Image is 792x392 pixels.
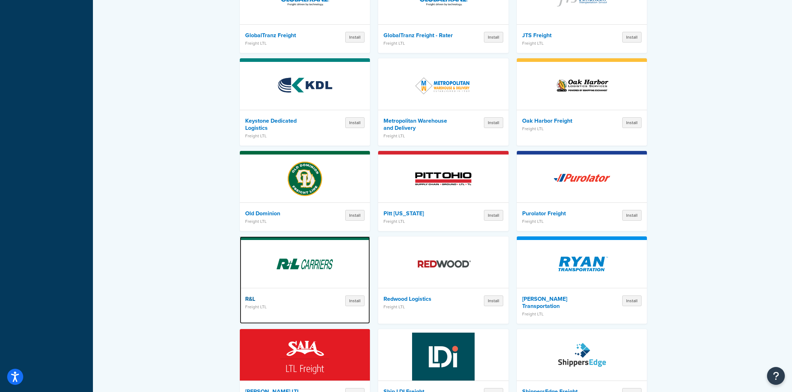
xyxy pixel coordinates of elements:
[522,41,596,46] p: Freight LTL
[383,133,457,138] p: Freight LTL
[345,295,365,306] button: Install
[240,236,370,324] a: R&LR&LFreight LTLInstall
[245,210,319,217] h4: Old Dominion
[484,32,503,43] button: Install
[345,210,365,221] button: Install
[551,153,613,204] img: Purolator Freight
[484,295,503,306] button: Install
[245,133,319,138] p: Freight LTL
[412,332,475,382] img: Ship LDI Freight
[245,304,319,309] p: Freight LTL
[551,332,613,382] img: ShippersEdge Freight
[345,117,365,128] button: Install
[522,219,596,224] p: Freight LTL
[383,304,457,309] p: Freight LTL
[522,295,596,310] h4: [PERSON_NAME] Transportation
[522,126,596,131] p: Freight LTL
[622,295,642,306] button: Install
[245,295,319,303] h4: R&L
[522,32,596,39] h4: JTS Freight
[412,153,475,204] img: Pitt Ohio
[383,117,457,132] h4: Metropolitan Warehouse and Delivery
[517,236,647,324] a: Ryan Transportation[PERSON_NAME] TransportationFreight LTLInstall
[273,239,336,289] img: R&L
[240,58,370,146] a: Keystone Dedicated LogisticsKeystone Dedicated LogisticsFreight LTLInstall
[245,32,319,39] h4: GlobalTranz Freight
[245,117,319,132] h4: Keystone Dedicated Logistics
[273,153,336,204] img: Old Dominion
[273,332,336,382] img: SAIA LTL Freight
[383,41,457,46] p: Freight LTL
[383,210,457,217] h4: Pitt [US_STATE]
[517,151,647,231] a: Purolator FreightPurolator FreightFreight LTLInstall
[378,236,509,324] a: Redwood LogisticsRedwood LogisticsFreight LTLInstall
[378,58,509,146] a: Metropolitan Warehouse and DeliveryMetropolitan Warehouse and DeliveryFreight LTLInstall
[383,295,457,303] h4: Redwood Logistics
[522,312,596,317] p: Freight LTL
[551,61,613,111] img: Oak Harbor Freight
[484,117,503,128] button: Install
[767,367,785,385] button: Open Resource Center
[517,58,647,146] a: Oak Harbor FreightOak Harbor FreightFreight LTLInstall
[273,61,336,111] img: Keystone Dedicated Logistics
[551,239,613,289] img: Ryan Transportation
[383,32,457,39] h4: GlobalTranz Freight - Rater
[622,210,642,221] button: Install
[245,219,319,224] p: Freight LTL
[522,210,596,217] h4: Purolator Freight
[345,32,365,43] button: Install
[245,41,319,46] p: Freight LTL
[240,151,370,231] a: Old DominionOld DominionFreight LTLInstall
[622,32,642,43] button: Install
[378,151,509,231] a: Pitt OhioPitt [US_STATE]Freight LTLInstall
[484,210,503,221] button: Install
[412,61,475,111] img: Metropolitan Warehouse and Delivery
[383,219,457,224] p: Freight LTL
[412,239,475,289] img: Redwood Logistics
[522,117,596,124] h4: Oak Harbor Freight
[622,117,642,128] button: Install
